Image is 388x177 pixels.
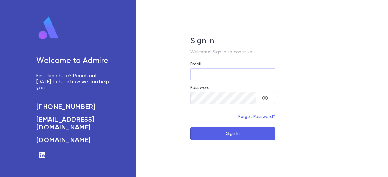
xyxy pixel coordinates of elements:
img: logo [36,16,61,40]
p: Welcome! Sign in to continue. [190,50,275,54]
button: toggle password visibility [259,92,271,104]
h5: Welcome to Admire [36,57,112,66]
h5: Sign in [190,37,275,46]
label: Email [190,62,201,67]
a: Forgot Password? [238,115,275,119]
a: [EMAIL_ADDRESS][DOMAIN_NAME] [36,116,112,132]
label: Password [190,85,210,90]
p: First time here? Reach out [DATE] to hear how we can help you. [36,73,112,91]
button: Sign In [190,127,275,140]
a: [PHONE_NUMBER] [36,103,112,111]
a: [DOMAIN_NAME] [36,136,112,144]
